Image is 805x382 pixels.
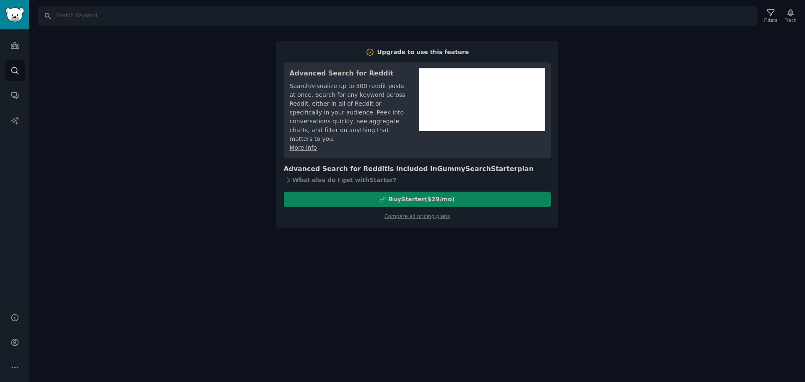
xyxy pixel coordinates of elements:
div: Buy Starter ($ 29 /mo ) [389,195,454,204]
button: BuyStarter($29/mo) [284,192,551,207]
div: Filters [764,17,777,23]
h3: Advanced Search for Reddit is included in plan [284,164,551,174]
img: GummySearch logo [5,8,24,22]
a: More info [290,144,317,151]
div: What else do I get with Starter ? [284,174,551,186]
div: Search/visualize up to 500 reddit posts at once. Search for any keyword across Reddit, either in ... [290,82,408,143]
iframe: YouTube video player [419,68,545,131]
h3: Advanced Search for Reddit [290,68,408,79]
span: GummySearch Starter [437,165,517,173]
div: Upgrade to use this feature [377,48,469,57]
input: Search Keyword [38,6,757,26]
a: Compare all pricing plans [384,213,450,219]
